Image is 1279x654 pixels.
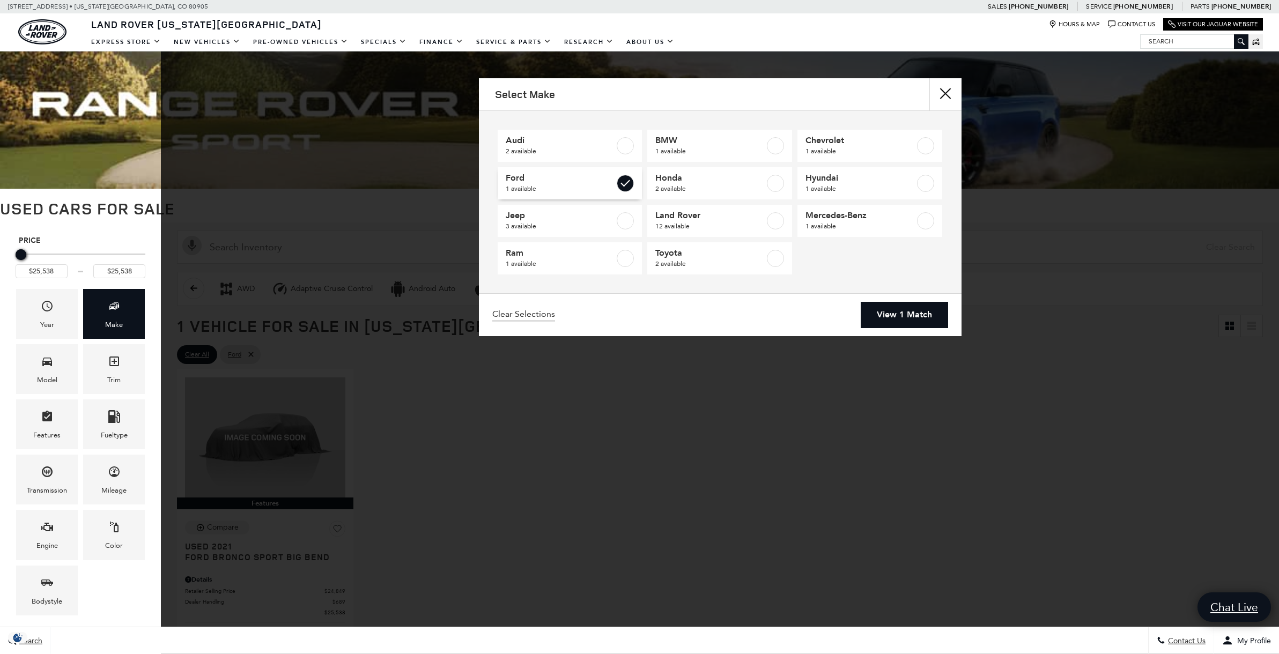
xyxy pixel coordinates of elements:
a: [PHONE_NUMBER] [1009,2,1068,11]
a: Hyundai1 available [797,167,942,199]
div: TrimTrim [83,344,145,394]
a: Toyota2 available [647,242,792,274]
span: Year [41,297,54,319]
a: Service & Parts [470,33,558,51]
a: [STREET_ADDRESS] • [US_STATE][GEOGRAPHIC_DATA], CO 80905 [8,3,208,10]
div: YearYear [16,289,78,339]
a: View 1 Match [861,302,948,328]
div: Transmission [27,485,67,496]
span: 3 available [506,221,615,232]
a: Ford1 available [498,167,642,199]
button: close [929,78,962,110]
span: Honda [655,173,765,183]
div: Fueltype [101,429,128,441]
span: Hyundai [805,173,915,183]
div: Year [40,319,54,331]
span: Transmission [41,463,54,485]
span: 1 available [805,221,915,232]
a: New Vehicles [167,33,247,51]
h2: Select Make [495,88,555,100]
span: 1 available [805,183,915,194]
span: Ford [506,173,615,183]
h5: Price [19,236,142,246]
a: Finance [413,33,470,51]
span: Contact Us [1165,636,1206,645]
a: Land Rover12 available [647,205,792,237]
span: 2 available [655,183,765,194]
span: Audi [506,135,615,146]
span: Engine [41,518,54,540]
input: Search [1141,35,1248,48]
span: Fueltype [108,407,121,429]
span: Land Rover [US_STATE][GEOGRAPHIC_DATA] [91,18,322,31]
span: Parts [1191,3,1210,10]
div: FueltypeFueltype [83,399,145,449]
span: Service [1086,3,1111,10]
a: Jeep3 available [498,205,642,237]
div: Make [105,319,123,331]
a: Specials [354,33,413,51]
span: 12 available [655,221,765,232]
span: 1 available [805,146,915,157]
span: Mercedes-Benz [805,210,915,221]
img: Land Rover [18,19,66,44]
span: Chevrolet [805,135,915,146]
span: Chat Live [1205,600,1263,614]
input: Maximum [93,264,145,278]
span: Land Rover [655,210,765,221]
div: ModelModel [16,344,78,394]
span: Jeep [506,210,615,221]
a: [PHONE_NUMBER] [1211,2,1271,11]
div: FeaturesFeatures [16,399,78,449]
a: Audi2 available [498,130,642,162]
a: Contact Us [1108,20,1155,28]
span: Features [41,407,54,429]
span: Bodystyle [41,574,54,596]
span: 1 available [506,258,615,269]
span: Sales [988,3,1007,10]
span: My Profile [1233,636,1271,645]
span: 1 available [655,146,765,157]
a: Visit Our Jaguar Website [1168,20,1258,28]
a: Chat Live [1197,592,1271,622]
a: Pre-Owned Vehicles [247,33,354,51]
span: Make [108,297,121,319]
a: Chevrolet1 available [797,130,942,162]
a: BMW1 available [647,130,792,162]
a: Clear Selections [492,309,555,322]
a: Research [558,33,620,51]
a: Hours & Map [1049,20,1100,28]
div: TransmissionTransmission [16,455,78,504]
span: 1 available [506,183,615,194]
div: MileageMileage [83,455,145,504]
span: Ram [506,248,615,258]
div: BodystyleBodystyle [16,566,78,615]
div: Mileage [101,485,127,496]
div: Maximum Price [16,249,26,260]
button: Open user profile menu [1214,627,1279,654]
div: ColorColor [83,510,145,560]
span: 2 available [506,146,615,157]
div: Features [33,429,61,441]
a: Land Rover [US_STATE][GEOGRAPHIC_DATA] [85,18,328,31]
span: Model [41,352,54,374]
input: Minimum [16,264,68,278]
div: Trim [107,374,121,386]
span: Toyota [655,248,765,258]
a: EXPRESS STORE [85,33,167,51]
section: Click to Open Cookie Consent Modal [5,632,30,643]
span: Trim [108,352,121,374]
div: Color [105,540,123,552]
span: 2 available [655,258,765,269]
a: Mercedes-Benz1 available [797,205,942,237]
div: Price [16,246,145,278]
a: land-rover [18,19,66,44]
div: Bodystyle [32,596,62,607]
span: Mileage [108,463,121,485]
div: Model [37,374,57,386]
a: [PHONE_NUMBER] [1113,2,1173,11]
span: BMW [655,135,765,146]
div: Engine [36,540,58,552]
a: Honda2 available [647,167,792,199]
a: About Us [620,33,681,51]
